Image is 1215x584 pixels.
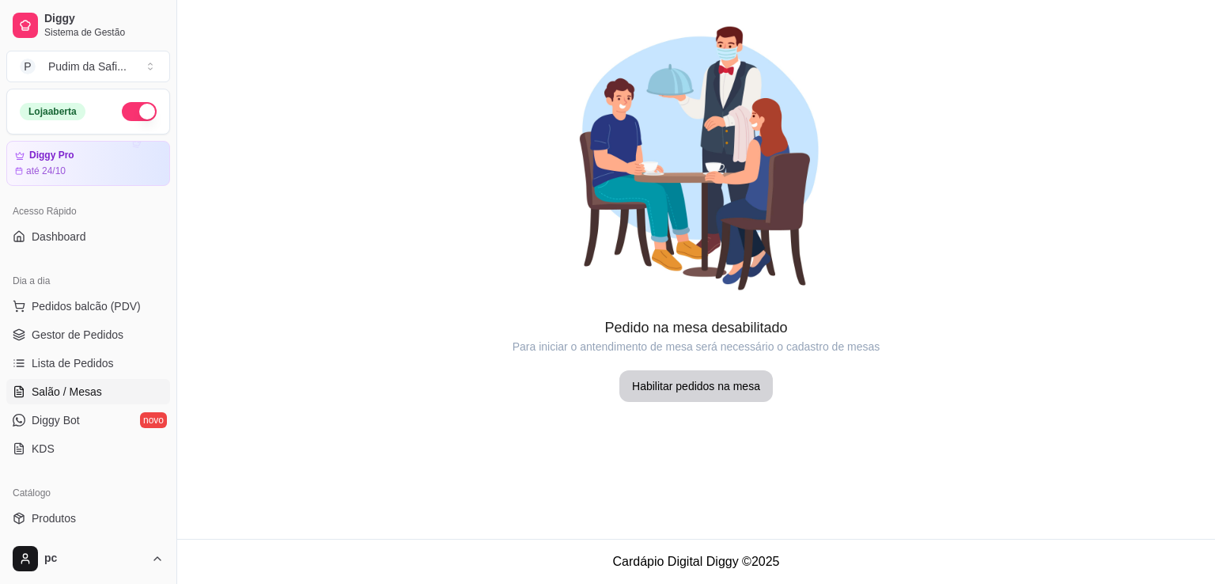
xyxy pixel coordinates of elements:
[6,6,170,44] a: DiggySistema de Gestão
[177,539,1215,584] footer: Cardápio Digital Diggy © 2025
[177,339,1215,355] article: Para iniciar o antendimento de mesa será necessário o cadastro de mesas
[6,351,170,376] a: Lista de Pedidos
[6,51,170,82] button: Select a team
[32,384,102,400] span: Salão / Mesas
[6,480,170,506] div: Catálogo
[6,436,170,461] a: KDS
[29,150,74,161] article: Diggy Pro
[48,59,127,74] div: Pudim da Safi ...
[32,298,141,314] span: Pedidos balcão (PDV)
[177,317,1215,339] article: Pedido na mesa desabilitado
[32,327,123,343] span: Gestor de Pedidos
[6,141,170,186] a: Diggy Proaté 24/10
[32,510,76,526] span: Produtos
[6,322,170,347] a: Gestor de Pedidos
[619,370,773,402] button: Habilitar pedidos na mesa
[6,294,170,319] button: Pedidos balcão (PDV)
[44,26,164,39] span: Sistema de Gestão
[6,379,170,404] a: Salão / Mesas
[6,506,170,531] a: Produtos
[20,59,36,74] span: P
[32,229,86,245] span: Dashboard
[122,102,157,121] button: Alterar Status
[32,441,55,457] span: KDS
[6,540,170,578] button: pc
[32,355,114,371] span: Lista de Pedidos
[44,552,145,566] span: pc
[44,12,164,26] span: Diggy
[26,165,66,177] article: até 24/10
[6,408,170,433] a: Diggy Botnovo
[32,412,80,428] span: Diggy Bot
[6,268,170,294] div: Dia a dia
[6,199,170,224] div: Acesso Rápido
[20,103,85,120] div: Loja aberta
[6,224,170,249] a: Dashboard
